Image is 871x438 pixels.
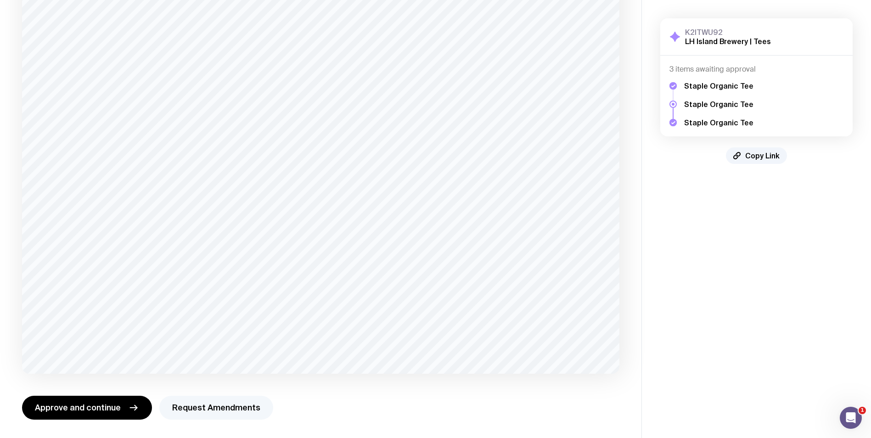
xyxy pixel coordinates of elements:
[859,407,866,414] span: 1
[685,37,771,46] h2: LH Island Brewery | Tees
[684,81,753,90] h5: Staple Organic Tee
[684,118,753,127] h5: Staple Organic Tee
[669,65,843,74] h4: 3 items awaiting approval
[35,402,121,413] span: Approve and continue
[22,396,152,420] button: Approve and continue
[159,396,273,420] button: Request Amendments
[745,151,780,160] span: Copy Link
[840,407,862,429] iframe: Intercom live chat
[684,100,753,109] h5: Staple Organic Tee
[685,28,771,37] h3: K2ITWU92
[726,147,787,164] button: Copy Link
